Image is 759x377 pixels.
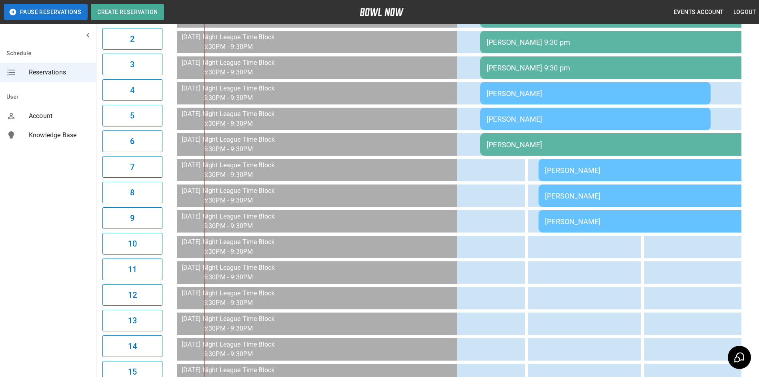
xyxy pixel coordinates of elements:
[102,310,162,331] button: 13
[128,340,137,353] h6: 14
[130,186,134,199] h6: 8
[128,237,137,250] h6: 10
[130,32,134,45] h6: 2
[102,130,162,152] button: 6
[29,130,90,140] span: Knowledge Base
[29,68,90,77] span: Reservations
[130,135,134,148] h6: 6
[102,156,162,178] button: 7
[102,28,162,50] button: 2
[360,8,404,16] img: logo
[130,84,134,96] h6: 4
[102,335,162,357] button: 14
[4,4,88,20] button: Pause Reservations
[130,58,134,71] h6: 3
[130,212,134,225] h6: 9
[102,284,162,306] button: 12
[102,182,162,203] button: 8
[128,289,137,301] h6: 12
[102,54,162,75] button: 3
[487,89,704,98] div: [PERSON_NAME]
[730,5,759,20] button: Logout
[102,207,162,229] button: 9
[128,263,137,276] h6: 11
[128,314,137,327] h6: 13
[102,105,162,126] button: 5
[91,4,164,20] button: Create Reservation
[102,233,162,255] button: 10
[102,259,162,280] button: 11
[102,79,162,101] button: 4
[130,160,134,173] h6: 7
[671,5,727,20] button: Events Account
[29,111,90,121] span: Account
[487,115,704,123] div: [PERSON_NAME]
[130,109,134,122] h6: 5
